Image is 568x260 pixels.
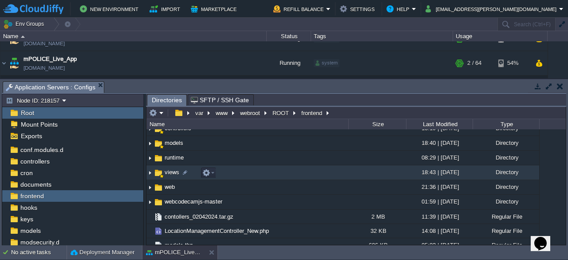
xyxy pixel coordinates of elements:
button: Settings [340,4,377,14]
img: AMDAwAAAACH5BAEAAAAALAAAAAABAAEAAAICRAEAOw== [154,183,163,192]
div: No active tasks [11,245,67,260]
a: cron [19,169,34,177]
a: hooks [19,204,39,212]
div: 54% [498,76,527,93]
div: Directory [473,151,539,164]
img: AMDAwAAAACH5BAEAAAAALAAAAAABAAEAAAICRAEAOw== [154,139,163,148]
div: 14:08 | [DATE] [406,224,473,238]
img: AMDAwAAAACH5BAEAAAAALAAAAAABAAEAAAICRAEAOw== [6,76,12,93]
img: AMDAwAAAACH5BAEAAAAALAAAAAABAAEAAAICRAEAOw== [146,136,154,150]
div: Usage [454,31,547,41]
div: 05:03 | [DATE] [406,238,473,252]
div: 08:29 | [DATE] [406,151,473,164]
img: AMDAwAAAACH5BAEAAAAALAAAAAABAAEAAAICRAEAOw== [146,210,154,224]
div: Regular File [473,224,539,238]
button: var [194,109,205,117]
button: webroot [239,109,262,117]
div: 11:39 | [DATE] [406,210,473,224]
input: Click to enter the path [146,107,566,119]
a: contollers_02042024.tar.gz [163,213,235,220]
div: Directory [473,180,539,194]
div: Directory [473,165,539,179]
div: Status [267,31,311,41]
div: 54% [498,51,527,75]
div: 18:43 | [DATE] [406,165,473,179]
button: frontend [300,109,324,117]
div: Size [349,119,406,129]
img: AMDAwAAAACH5BAEAAAAALAAAAAABAAEAAAICRAEAOw== [146,151,154,165]
div: system [314,59,339,67]
a: webcodecamjs-master [163,198,224,205]
button: Refill Balance [273,4,326,14]
a: Mount Points [19,120,59,128]
button: Help [387,4,412,14]
div: 21:36 | [DATE] [406,180,473,194]
a: Exports [19,132,43,140]
img: AMDAwAAAACH5BAEAAAAALAAAAAABAAEAAAICRAEAOw== [154,153,163,163]
button: ROOT [271,109,291,117]
a: documents [19,180,53,188]
img: AMDAwAAAACH5BAEAAAAALAAAAAABAAEAAAICRAEAOw== [146,238,154,252]
a: Root [19,109,35,117]
button: New Environment [80,4,141,14]
button: Marketplace [191,4,239,14]
img: AMDAwAAAACH5BAEAAAAALAAAAAABAAEAAAICRAEAOw== [146,166,154,180]
button: mPOLICE_Live_App [146,248,202,257]
div: 2 MB [348,210,406,224]
a: models [163,140,185,146]
span: runtime [163,154,185,161]
a: conf.modules.d [19,146,65,154]
button: [EMAIL_ADDRESS][PERSON_NAME][DOMAIN_NAME] [426,4,559,14]
span: views [163,168,181,176]
a: models.tbz [163,241,194,249]
div: 32 KB [348,224,406,238]
img: AMDAwAAAACH5BAEAAAAALAAAAAABAAEAAAICRAEAOw== [154,197,163,207]
img: AMDAwAAAACH5BAEAAAAALAAAAAABAAEAAAICRAEAOw== [154,226,163,236]
button: www [214,109,230,117]
a: mPOLICE_Live_App [24,55,77,64]
div: Tags [312,31,453,41]
a: Application Servers [27,77,79,84]
div: 01:59 | [DATE] [406,195,473,208]
div: Directory [473,136,539,150]
span: Application Servers : Configs [6,82,95,93]
div: 606 KB [348,238,406,252]
a: controllers [19,157,51,165]
iframe: chat widget [531,224,559,251]
div: 18:40 | [DATE] [406,136,473,150]
a: models [19,227,42,235]
button: Node ID: 218157 [6,96,62,104]
button: Env Groups [3,18,47,30]
img: AMDAwAAAACH5BAEAAAAALAAAAAABAAEAAAICRAEAOw== [146,196,154,209]
img: AMDAwAAAACH5BAEAAAAALAAAAAABAAEAAAICRAEAOw== [146,224,154,238]
a: frontend [19,192,45,200]
img: AMDAwAAAACH5BAEAAAAALAAAAAABAAEAAAICRAEAOw== [154,240,163,250]
a: web [163,183,176,191]
img: AMDAwAAAACH5BAEAAAAALAAAAAABAAEAAAICRAEAOw== [146,180,154,194]
a: LocationManagementController_New.php [163,227,270,235]
div: 2 / 64 [467,51,481,75]
div: Regular File [473,210,539,224]
a: modsecurity.d [19,238,61,246]
span: SFTP / SSH Gate [191,95,249,105]
a: [DOMAIN_NAME] [24,64,65,72]
img: AMDAwAAAACH5BAEAAAAALAAAAAABAAEAAAICRAEAOw== [0,51,8,75]
img: AMDAwAAAACH5BAEAAAAALAAAAAABAAEAAAICRAEAOw== [12,76,24,93]
div: Name [1,31,266,41]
